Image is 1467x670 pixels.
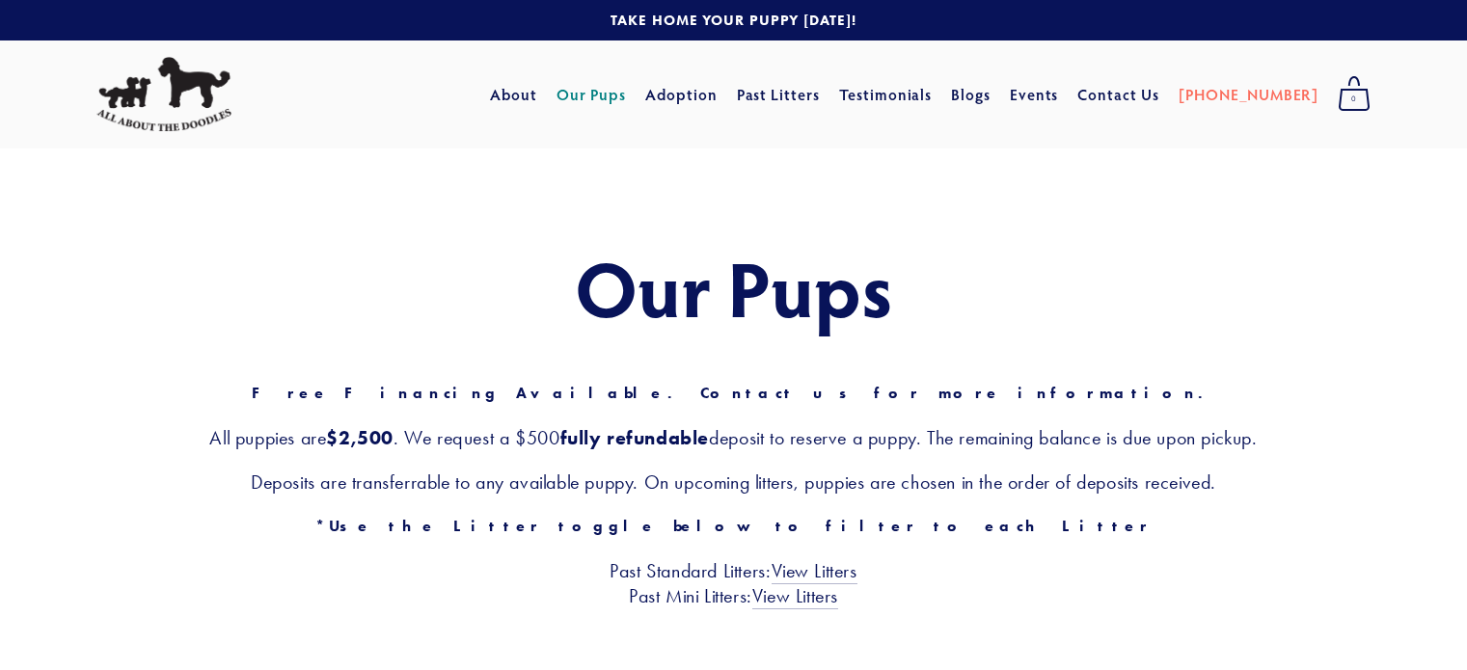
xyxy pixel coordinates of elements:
[737,84,821,104] a: Past Litters
[839,77,933,112] a: Testimonials
[96,57,231,132] img: All About The Doodles
[96,558,1371,608] h3: Past Standard Litters: Past Mini Litters:
[752,584,838,609] a: View Litters
[560,426,710,449] strong: fully refundable
[326,426,394,449] strong: $2,500
[1179,77,1318,112] a: [PHONE_NUMBER]
[645,77,718,112] a: Adoption
[315,517,1152,535] strong: *Use the Litter toggle below to filter to each Litter
[96,425,1371,450] h3: All puppies are . We request a $500 deposit to reserve a puppy. The remaining balance is due upon...
[951,77,991,112] a: Blogs
[490,77,537,112] a: About
[96,245,1371,330] h1: Our Pups
[1328,70,1380,119] a: 0 items in cart
[1338,87,1371,112] span: 0
[1077,77,1159,112] a: Contact Us
[1010,77,1059,112] a: Events
[557,77,627,112] a: Our Pups
[96,469,1371,495] h3: Deposits are transferrable to any available puppy. On upcoming litters, puppies are chosen in the...
[772,559,857,584] a: View Litters
[252,384,1215,402] strong: Free Financing Available. Contact us for more information.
